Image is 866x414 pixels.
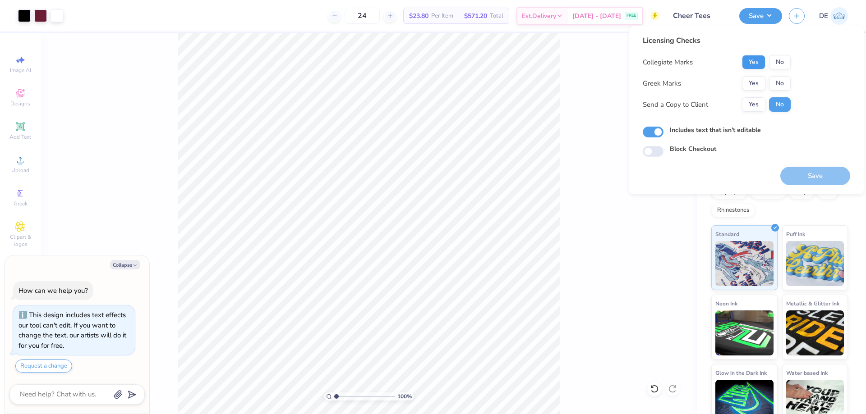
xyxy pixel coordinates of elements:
span: 100 % [397,392,412,400]
span: Est. Delivery [522,11,556,21]
span: $571.20 [464,11,487,21]
button: No [769,76,791,91]
span: Image AI [10,67,31,74]
span: [DATE] - [DATE] [572,11,621,21]
button: Yes [742,76,765,91]
div: Collegiate Marks [643,57,693,68]
span: Add Text [9,133,31,141]
button: Save [739,8,782,24]
img: Puff Ink [786,241,844,286]
span: Puff Ink [786,229,805,239]
button: Yes [742,97,765,112]
span: FREE [626,13,636,19]
span: Designs [10,100,30,107]
span: Upload [11,167,29,174]
span: Neon Ink [715,299,737,308]
img: Neon Ink [715,310,774,355]
span: Standard [715,229,739,239]
span: Per Item [431,11,453,21]
img: Metallic & Glitter Ink [786,310,844,355]
button: Request a change [15,359,72,373]
span: Greek [14,200,28,207]
div: How can we help you? [18,286,88,295]
div: Send a Copy to Client [643,100,708,110]
input: – – [345,8,380,24]
button: Yes [742,55,765,69]
label: Includes text that isn't editable [670,125,761,135]
img: Djian Evardoni [830,7,848,25]
div: Rhinestones [711,204,755,217]
button: No [769,97,791,112]
span: Clipart & logos [5,233,36,248]
span: DE [819,11,828,21]
a: DE [819,7,848,25]
div: This design includes text effects our tool can't edit. If you want to change the text, our artist... [18,310,126,350]
span: Glow in the Dark Ink [715,368,767,378]
span: $23.80 [409,11,428,21]
span: Total [490,11,503,21]
div: Greek Marks [643,78,681,89]
span: Water based Ink [786,368,828,378]
span: Metallic & Glitter Ink [786,299,839,308]
input: Untitled Design [666,7,732,25]
div: Licensing Checks [643,35,791,46]
button: Collapse [110,260,140,269]
label: Block Checkout [670,144,716,154]
img: Standard [715,241,774,286]
button: No [769,55,791,69]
